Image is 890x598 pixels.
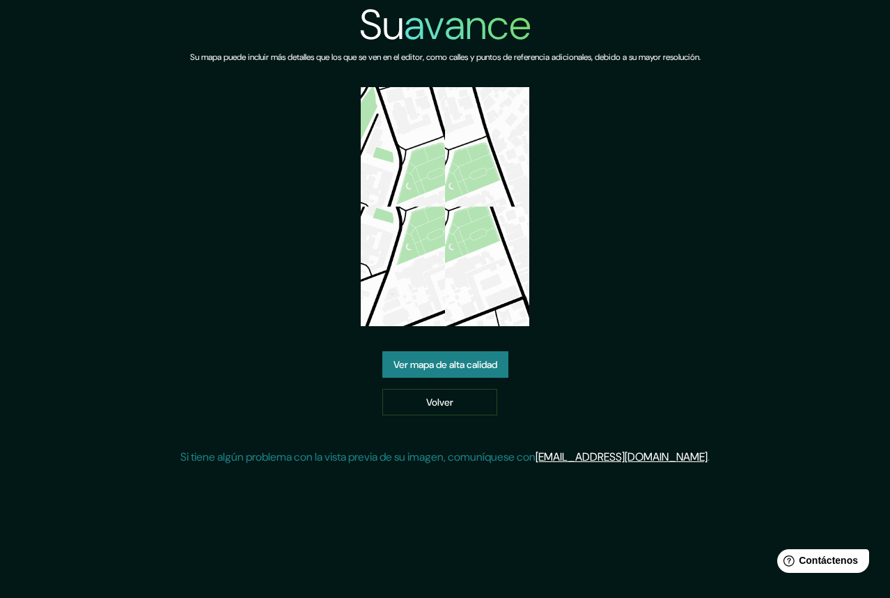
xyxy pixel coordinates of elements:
a: Volver [382,389,497,415]
font: Volver [426,396,453,408]
font: . [708,450,710,464]
font: Si tiene algún problema con la vista previa de su imagen, comuníquese con [180,450,536,464]
iframe: Lanzador de widgets de ayuda [766,544,875,583]
font: Su mapa puede incluir más detalles que los que se ven en el editor, como calles y puntos de refer... [190,52,701,63]
font: Ver mapa de alta calidad [393,358,497,371]
a: Ver mapa de alta calidad [382,351,508,378]
a: [EMAIL_ADDRESS][DOMAIN_NAME] [536,450,708,464]
img: vista previa del mapa creado [361,87,530,326]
